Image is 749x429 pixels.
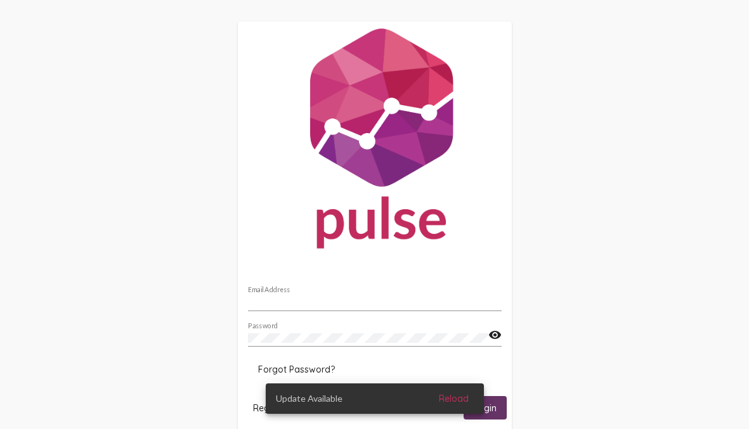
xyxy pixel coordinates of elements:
[488,328,502,343] mat-icon: visibility
[439,393,469,404] span: Reload
[276,392,342,405] span: Update Available
[258,364,335,375] span: Forgot Password?
[238,22,512,261] img: Pulse For Good Logo
[243,396,297,419] button: Register
[248,358,345,381] button: Forgot Password?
